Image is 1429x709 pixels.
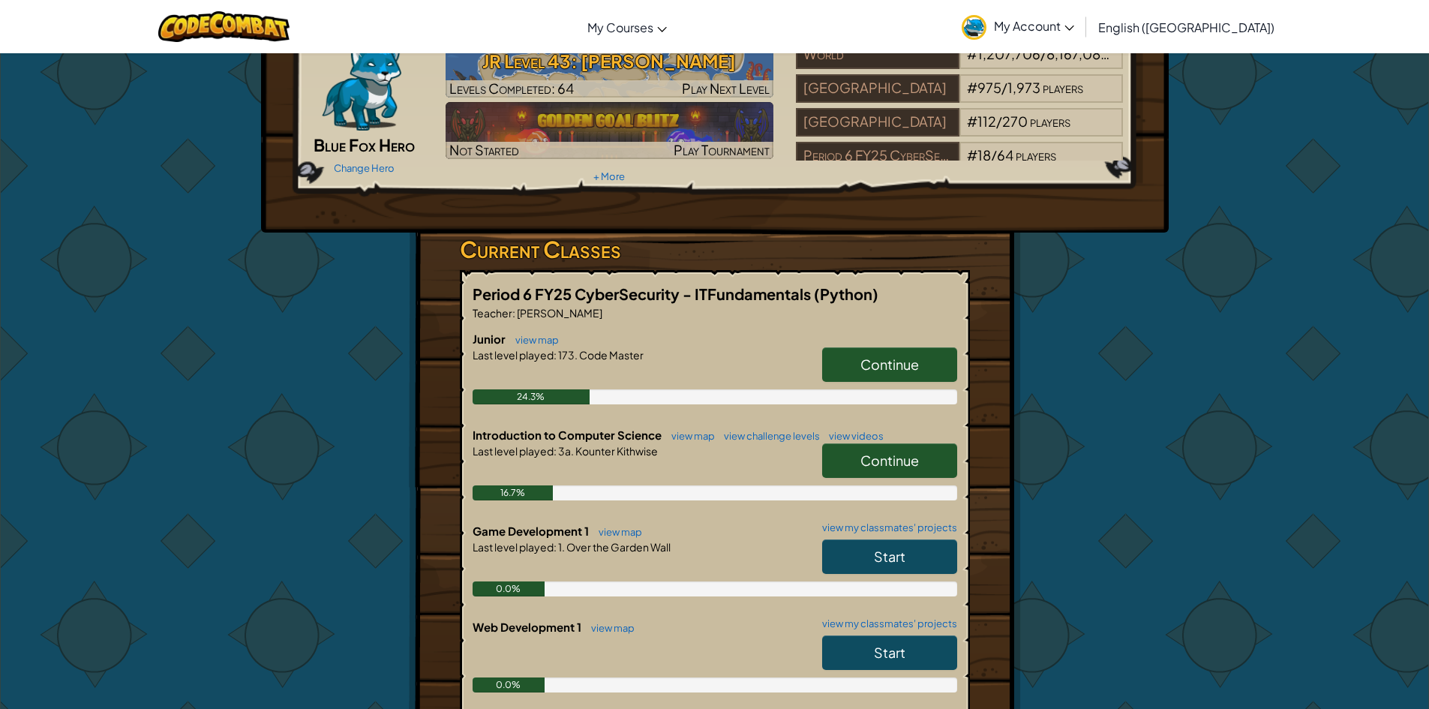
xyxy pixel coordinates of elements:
[796,41,959,69] div: World
[574,444,658,458] span: Kounter Kithwise
[1043,79,1083,96] span: players
[796,89,1124,106] a: [GEOGRAPHIC_DATA]#975/1,973players
[587,20,653,35] span: My Courses
[512,306,515,320] span: :
[716,430,820,442] a: view challenge levels
[1016,146,1056,164] span: players
[796,122,1124,140] a: [GEOGRAPHIC_DATA]#112/270players
[977,113,996,130] span: 112
[565,540,671,554] span: Over the Garden Wall
[860,452,919,469] span: Continue
[557,444,574,458] span: 3a.
[314,134,415,155] span: Blue Fox Hero
[557,540,565,554] span: 1.
[796,156,1124,173] a: Period 6 FY25 CyberSecurity - ITFundamentals#18/64players
[977,79,1001,96] span: 975
[682,80,770,97] span: Play Next Level
[473,581,545,596] div: 0.0%
[997,146,1013,164] span: 64
[473,540,554,554] span: Last level played
[580,7,674,47] a: My Courses
[473,389,590,404] div: 24.3%
[554,348,557,362] span: :
[860,356,919,373] span: Continue
[874,644,905,661] span: Start
[473,332,508,346] span: Junior
[446,102,773,159] img: Golden Goal
[664,430,715,442] a: view map
[796,74,959,103] div: [GEOGRAPHIC_DATA]
[593,170,625,182] a: + More
[473,428,664,442] span: Introduction to Computer Science
[1007,79,1040,96] span: 1,973
[967,45,977,62] span: #
[994,18,1074,34] span: My Account
[1001,79,1007,96] span: /
[446,44,773,78] h3: JR Level 43: [PERSON_NAME]
[821,430,884,442] a: view videos
[796,142,959,170] div: Period 6 FY25 CyberSecurity - ITFundamentals
[591,526,642,538] a: view map
[449,80,574,97] span: Levels Completed: 64
[1002,113,1028,130] span: 270
[449,141,519,158] span: Not Started
[515,306,602,320] span: [PERSON_NAME]
[1040,45,1046,62] span: /
[554,540,557,554] span: :
[1091,7,1282,47] a: English ([GEOGRAPHIC_DATA])
[508,334,559,346] a: view map
[991,146,997,164] span: /
[874,548,905,565] span: Start
[334,162,395,174] a: Change Hero
[1111,45,1151,62] span: players
[962,15,986,40] img: avatar
[557,348,578,362] span: 173.
[967,79,977,96] span: #
[473,284,814,303] span: Period 6 FY25 CyberSecurity - ITFundamentals
[158,11,290,42] img: CodeCombat logo
[322,41,401,131] img: blue-fox-paper-doll.png
[446,41,773,98] a: Play Next Level
[578,348,644,362] span: Code Master
[554,444,557,458] span: :
[796,108,959,137] div: [GEOGRAPHIC_DATA]
[954,3,1082,50] a: My Account
[473,444,554,458] span: Last level played
[1030,113,1070,130] span: players
[996,113,1002,130] span: /
[674,141,770,158] span: Play Tournament
[584,622,635,634] a: view map
[977,146,991,164] span: 18
[473,306,512,320] span: Teacher
[473,620,584,634] span: Web Development 1
[967,146,977,164] span: #
[473,348,554,362] span: Last level played
[796,55,1124,72] a: World#1,207,706/8,167,084players
[446,102,773,159] a: Not StartedPlay Tournament
[977,45,1040,62] span: 1,207,706
[473,485,554,500] div: 16.7%
[473,677,545,692] div: 0.0%
[1046,45,1109,62] span: 8,167,084
[1098,20,1274,35] span: English ([GEOGRAPHIC_DATA])
[967,113,977,130] span: #
[815,619,957,629] a: view my classmates' projects
[460,233,970,266] h3: Current Classes
[815,523,957,533] a: view my classmates' projects
[473,524,591,538] span: Game Development 1
[814,284,878,303] span: (Python)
